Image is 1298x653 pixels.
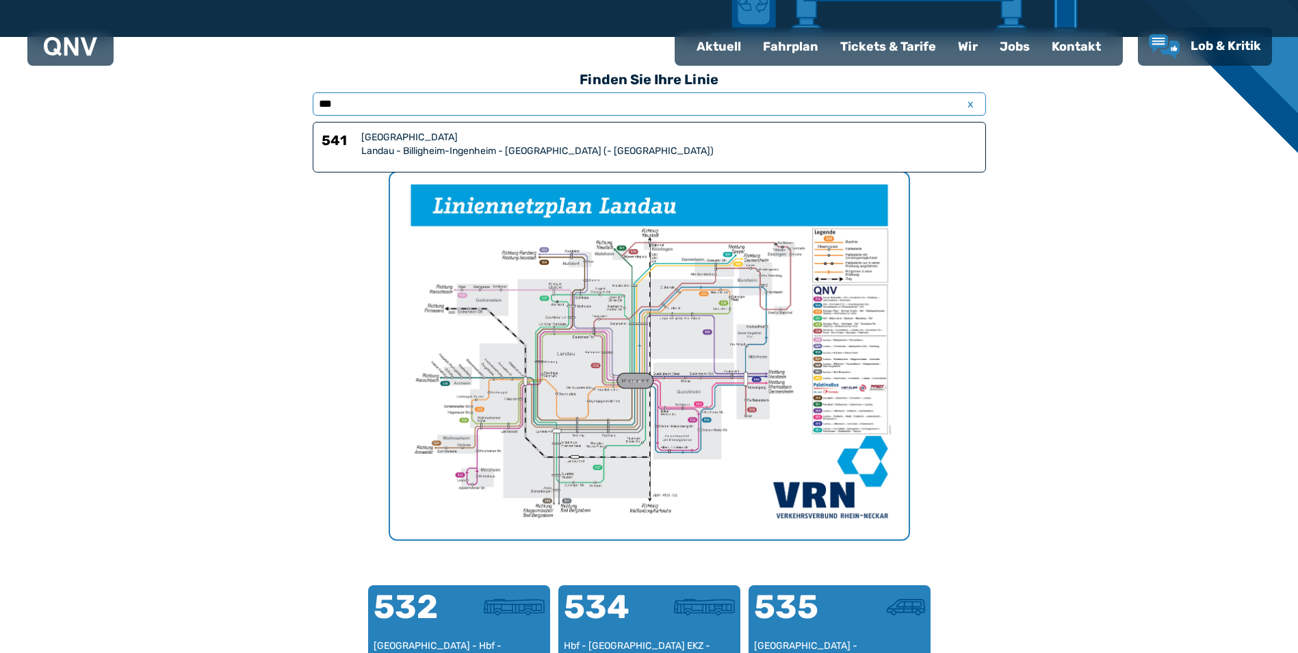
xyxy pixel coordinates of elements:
span: x [961,96,981,112]
div: My Favorite Images [390,172,909,539]
div: 534 [564,591,649,640]
h6: 541 [322,131,356,158]
span: Lob & Kritik [1191,38,1261,53]
img: Stadtbus [674,599,735,615]
img: Stadtbus [484,599,545,615]
div: [GEOGRAPHIC_DATA] [361,131,977,144]
li: 1 von 1 [390,172,909,539]
div: Landau - Billigheim-Ingenheim - [GEOGRAPHIC_DATA] (- [GEOGRAPHIC_DATA]) [361,144,977,158]
img: Netzpläne Landau Seite 1 von 1 [390,172,909,539]
a: Tickets & Tarife [829,29,947,64]
div: 535 [754,591,840,640]
a: Kontakt [1041,29,1112,64]
a: QNV Logo [44,33,97,60]
a: Lob & Kritik [1149,34,1261,59]
a: Jobs [989,29,1041,64]
a: Aktuell [686,29,752,64]
a: Wir [947,29,989,64]
div: 532 [374,591,459,640]
a: Fahrplan [752,29,829,64]
img: QNV Logo [44,37,97,56]
img: Kleinbus [887,599,924,615]
h3: Finden Sie Ihre Linie [313,64,986,94]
